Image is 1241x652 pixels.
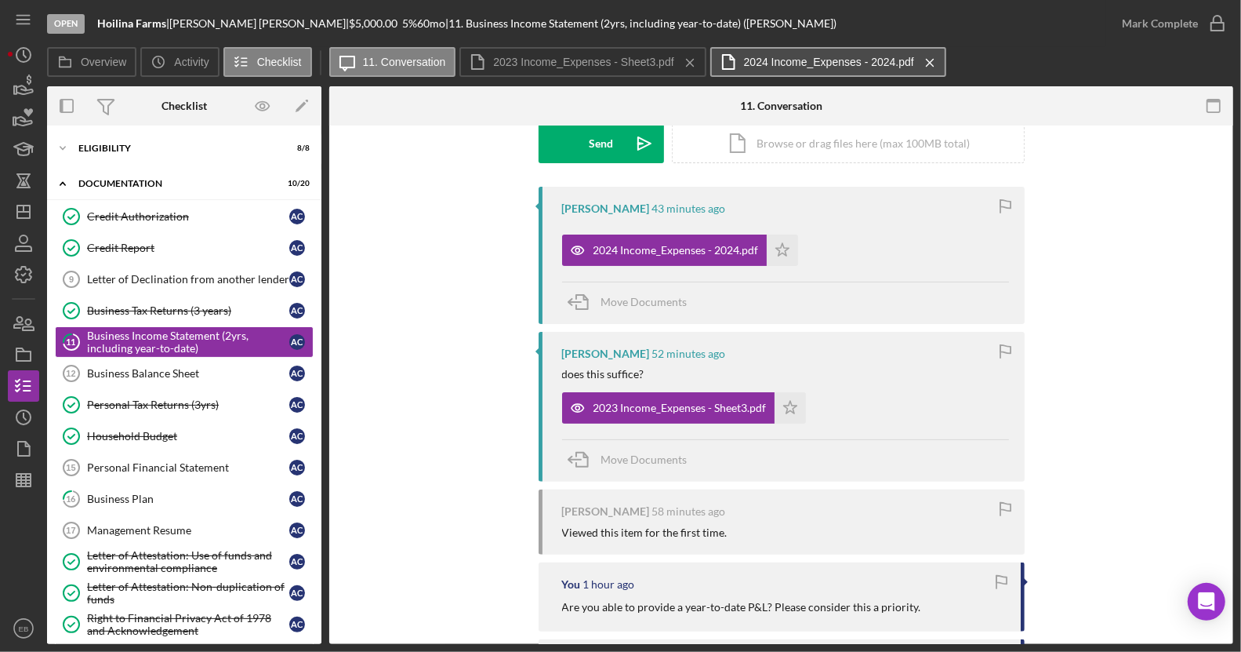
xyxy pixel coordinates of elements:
[281,179,310,188] div: 10 / 20
[562,578,581,591] div: You
[740,100,822,112] div: 11. Conversation
[87,242,289,254] div: Credit Report
[55,609,314,640] a: Right to Financial Privacy Act of 1978 and AcknowledgementAC
[562,526,728,539] div: Viewed this item for the first time.
[1122,8,1198,39] div: Mark Complete
[55,515,314,546] a: 17Management ResumeAC
[710,47,946,77] button: 2024 Income_Expenses - 2024.pdf
[349,17,402,30] div: $5,000.00
[87,367,289,380] div: Business Balance Sheet
[562,505,650,518] div: [PERSON_NAME]
[562,440,703,479] button: Move Documents
[55,483,314,515] a: 16Business PlanAC
[55,577,314,609] a: Letter of Attestation: Non-duplication of fundsAC
[281,144,310,153] div: 8 / 8
[493,56,673,68] label: 2023 Income_Expenses - Sheet3.pdf
[67,494,77,504] tspan: 16
[87,430,289,443] div: Household Budget
[66,369,75,378] tspan: 12
[66,526,75,535] tspan: 17
[289,617,305,632] div: A C
[78,144,270,153] div: Eligibility
[289,271,305,287] div: A C
[87,549,289,574] div: Letter of Attestation: Use of funds and environmental compliance
[8,613,39,644] button: EB
[174,56,209,68] label: Activity
[289,491,305,507] div: A C
[169,17,349,30] div: [PERSON_NAME] [PERSON_NAME] |
[289,554,305,570] div: A C
[562,202,650,215] div: [PERSON_NAME]
[652,505,726,518] time: 2025-08-12 20:34
[417,17,445,30] div: 60 mo
[583,578,635,591] time: 2025-08-12 20:23
[289,334,305,350] div: A C
[97,17,169,30] div: |
[87,399,289,411] div: Personal Tax Returns (3yrs)
[81,56,126,68] label: Overview
[589,124,613,163] div: Send
[289,240,305,256] div: A C
[539,124,664,163] button: Send
[87,493,289,505] div: Business Plan
[55,264,314,295] a: 9Letter of Declination from another lenderAC
[652,202,726,215] time: 2025-08-12 20:50
[87,330,289,355] div: Business Income Statement (2yrs, including year-to-date)
[223,47,312,77] button: Checklist
[87,612,289,637] div: Right to Financial Privacy Act of 1978 and Acknowledgement
[562,348,650,360] div: [PERSON_NAME]
[744,56,914,68] label: 2024 Income_Expenses - 2024.pdf
[55,389,314,421] a: Personal Tax Returns (3yrs)AC
[1188,583,1225,621] div: Open Intercom Messenger
[67,337,76,347] tspan: 11
[97,16,166,30] b: Hoilina Farms
[1106,8,1233,39] button: Mark Complete
[329,47,456,77] button: 11. Conversation
[87,273,289,286] div: Letter of Declination from another lender
[289,585,305,601] div: A C
[445,17,836,30] div: | 11. Business Income Statement (2yrs, including year-to-date) ([PERSON_NAME])
[55,358,314,389] a: 12Business Balance SheetAC
[562,235,798,266] button: 2024 Income_Expenses - 2024.pdf
[69,275,74,284] tspan: 9
[87,304,289,317] div: Business Tax Returns (3 years)
[47,14,85,34] div: Open
[289,460,305,475] div: A C
[289,366,305,381] div: A C
[161,100,207,112] div: Checklist
[363,56,446,68] label: 11. Conversation
[593,244,759,257] div: 2024 Income_Expenses - 2024.pdf
[562,392,806,424] button: 2023 Income_Expenses - Sheet3.pdf
[78,179,270,188] div: Documentation
[593,402,767,414] div: 2023 Income_Expenses - Sheet3.pdf
[55,326,314,358] a: 11Business Income Statement (2yrs, including year-to-date)AC
[562,368,644,381] div: does this suffice?
[652,348,726,360] time: 2025-08-12 20:40
[140,47,219,77] button: Activity
[402,17,417,30] div: 5 %
[601,453,688,466] span: Move Documents
[55,295,314,326] a: Business Tax Returns (3 years)AC
[257,56,302,68] label: Checklist
[87,524,289,537] div: Management Resume
[289,397,305,413] div: A C
[87,581,289,606] div: Letter of Attestation: Non-duplication of funds
[289,303,305,319] div: A C
[55,232,314,264] a: Credit ReportAC
[87,461,289,474] div: Personal Financial Statement
[87,210,289,223] div: Credit Authorization
[459,47,706,77] button: 2023 Income_Expenses - Sheet3.pdf
[19,625,29,633] text: EB
[55,546,314,577] a: Letter of Attestation: Use of funds and environmental complianceAC
[289,428,305,444] div: A C
[47,47,136,77] button: Overview
[562,282,703,322] button: Move Documents
[66,463,75,472] tspan: 15
[289,209,305,224] div: A C
[289,523,305,538] div: A C
[601,295,688,308] span: Move Documents
[55,421,314,452] a: Household BudgetAC
[55,201,314,232] a: Credit AuthorizationAC
[55,452,314,483] a: 15Personal Financial StatementAC
[562,599,921,616] p: Are you able to provide a year-to-date P&L? Please consider this a priority.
